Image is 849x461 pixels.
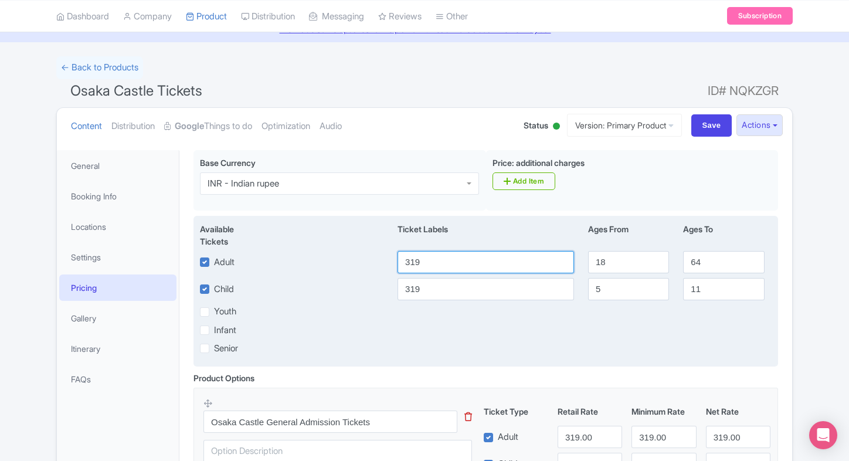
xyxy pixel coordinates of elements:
[208,178,279,189] div: INR - Indian rupee
[203,411,457,433] input: Option Name
[193,372,254,384] div: Product Options
[70,82,202,99] span: Osaka Castle Tickets
[164,108,252,145] a: GoogleThings to do
[551,118,562,136] div: Active
[567,114,682,137] a: Version: Primary Product
[581,223,676,248] div: Ages From
[727,7,793,25] a: Subscription
[493,157,585,169] label: Price: additional charges
[214,342,238,355] label: Senior
[627,405,701,418] div: Minimum Rate
[320,108,342,145] a: Audio
[398,278,574,300] input: Child
[59,274,176,301] a: Pricing
[71,108,102,145] a: Content
[524,119,548,131] span: Status
[214,256,235,269] label: Adult
[809,421,837,449] div: Open Intercom Messenger
[200,223,263,248] div: Available Tickets
[200,158,256,168] span: Base Currency
[214,324,236,337] label: Infant
[708,79,779,103] span: ID# NQKZGR
[214,283,234,296] label: Child
[498,431,518,444] label: Adult
[558,426,622,448] input: 0.0
[398,251,574,273] input: Adult
[59,152,176,179] a: General
[56,56,143,79] a: ← Back to Products
[701,405,775,418] div: Net Rate
[59,305,176,331] a: Gallery
[59,335,176,362] a: Itinerary
[390,223,581,248] div: Ticket Labels
[214,305,236,318] label: Youth
[493,172,555,190] a: Add Item
[59,366,176,392] a: FAQs
[479,405,553,418] div: Ticket Type
[706,426,770,448] input: 0.0
[59,183,176,209] a: Booking Info
[691,114,732,137] input: Save
[631,426,696,448] input: 0.0
[676,223,771,248] div: Ages To
[111,108,155,145] a: Distribution
[59,244,176,270] a: Settings
[175,120,204,133] strong: Google
[736,114,783,136] button: Actions
[59,213,176,240] a: Locations
[262,108,310,145] a: Optimization
[553,405,627,418] div: Retail Rate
